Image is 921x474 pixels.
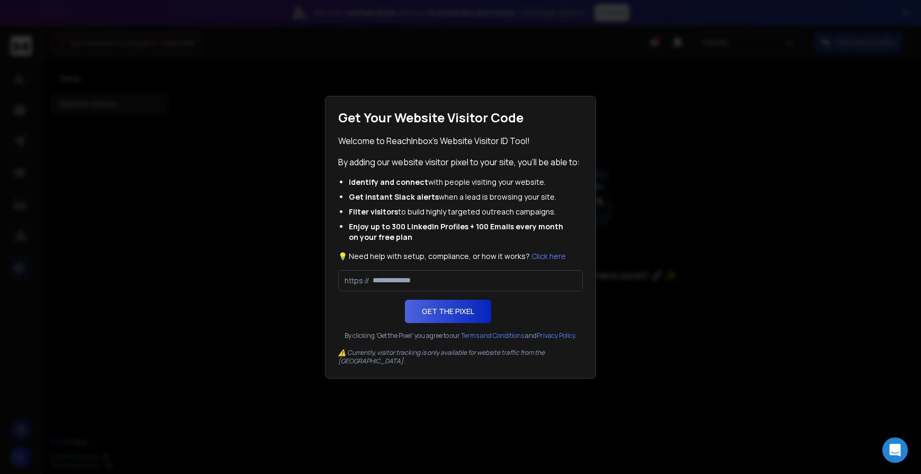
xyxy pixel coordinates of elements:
[349,177,572,187] li: with people visiting your website.
[349,207,398,217] span: Filter visitors
[349,207,572,217] li: to build highly targeted outreach campaigns.
[338,251,583,262] p: 💡 Need help with setup, compliance, or how it works?
[338,348,583,365] p: ⚠️ Currently, visitor tracking is only available for website traffic from the [GEOGRAPHIC_DATA].
[338,135,583,147] p: Welcome to ReachInbox's Website Visitor ID Tool!
[349,177,428,187] span: Identify and connect
[531,251,566,262] button: Click here
[882,437,908,463] div: Open Intercom Messenger
[349,221,572,243] li: Enjoy up to 300 LinkedIn Profiles + 100 Emails every month on your free plan
[537,331,575,340] a: Privacy Policy
[405,300,491,323] button: Get the Pixel
[461,331,524,340] a: Terms and Conditions
[338,156,583,168] p: By adding our website visitor pixel to your site, you'll be able to:
[349,192,439,202] span: Get instant Slack alerts
[349,192,572,202] li: when a lead is browsing your site.
[338,332,583,340] p: By clicking 'Get the Pixel' you agree to our and .
[338,109,583,126] h1: Get Your Website Visitor Code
